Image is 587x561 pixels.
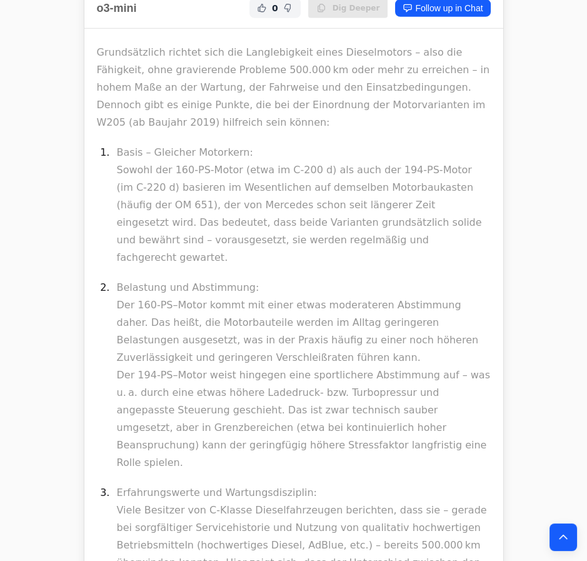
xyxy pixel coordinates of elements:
p: Grundsätzlich richtet sich die Langlebigkeit eines Dieselmotors – also die Fähigkeit, ohne gravie... [97,44,491,131]
button: Not Helpful [281,1,296,16]
p: Basis – Gleicher Motorkern: Sowohl der 160‑PS‑Motor (etwa im C‑200 d) als auch der 194‑PS‑Motor (... [117,144,491,266]
button: Helpful [254,1,269,16]
p: Belastung und Abstimmung: Der 160‑PS–Motor kommt mit einer etwas moderateren Abstimmung daher. Da... [117,279,491,472]
button: Back to top [549,523,577,551]
span: 0 [272,2,278,14]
